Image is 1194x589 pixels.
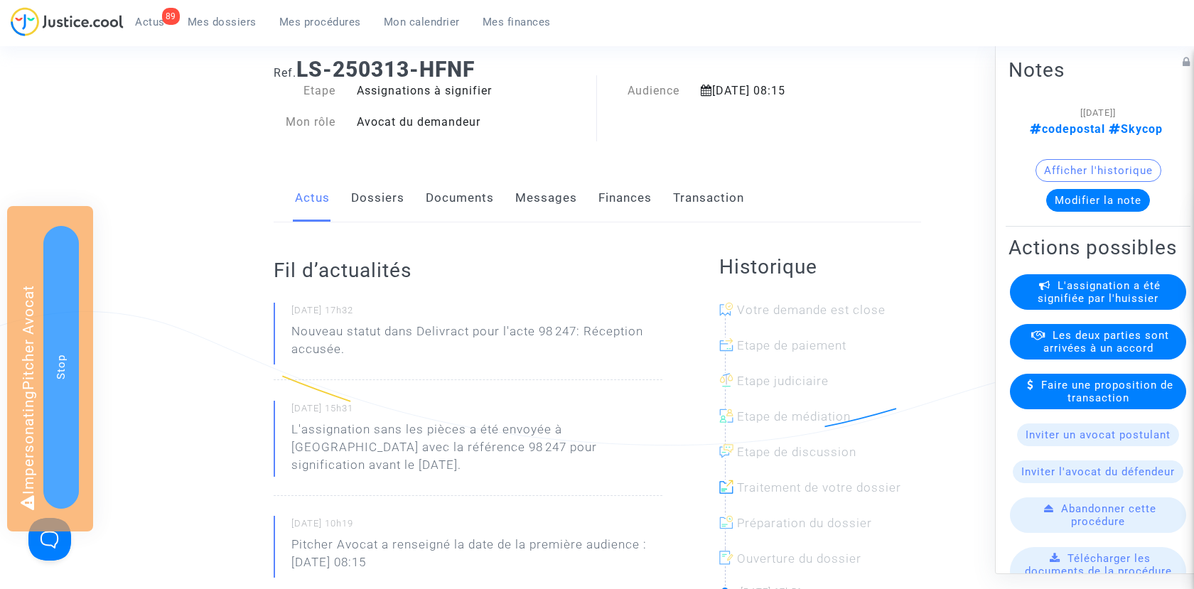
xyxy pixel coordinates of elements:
[1009,57,1188,82] h2: Notes
[291,323,662,365] p: Nouveau statut dans Delivract pour l'acte 98 247: Réception accusée.
[1038,279,1161,304] span: L'assignation a été signifiée par l'huissier
[274,66,296,80] span: Ref.
[291,304,662,323] small: [DATE] 17h32
[291,517,662,536] small: [DATE] 10h19
[263,114,347,131] div: Mon rôle
[346,82,597,99] div: Assignations à signifier
[471,11,562,33] a: Mes finances
[162,8,180,25] div: 89
[176,11,268,33] a: Mes dossiers
[1030,121,1105,135] span: codepostal
[372,11,471,33] a: Mon calendrier
[1026,428,1171,441] span: Inviter un avocat postulant
[1043,328,1169,354] span: Les deux parties sont arrivées à un accord
[1036,158,1161,181] button: Afficher l'historique
[351,175,404,222] a: Dossiers
[279,16,361,28] span: Mes procédures
[719,254,921,279] h2: Historique
[346,114,597,131] div: Avocat du demandeur
[188,16,257,28] span: Mes dossiers
[673,175,744,222] a: Transaction
[690,82,876,99] div: [DATE] 08:15
[274,258,662,283] h2: Fil d’actualités
[1041,378,1173,404] span: Faire une proposition de transaction
[1105,121,1163,135] span: Skycop
[483,16,551,28] span: Mes finances
[384,16,460,28] span: Mon calendrier
[426,175,494,222] a: Documents
[7,206,93,531] div: Impersonating
[1046,188,1150,211] button: Modifier la note
[737,303,886,317] span: Votre demande est close
[291,421,662,481] p: L'assignation sans les pièces a été envoyée à [GEOGRAPHIC_DATA] avec la référence 98 247 pour sig...
[598,175,652,222] a: Finances
[597,82,690,99] div: Audience
[1061,502,1156,527] span: Abandonner cette procédure
[515,175,577,222] a: Messages
[296,57,475,82] b: LS-250313-HFNF
[1009,234,1188,259] h2: Actions possibles
[268,11,372,33] a: Mes procédures
[43,226,79,509] button: Stop
[295,175,330,222] a: Actus
[263,82,347,99] div: Etape
[1080,107,1116,117] span: [[DATE]]
[11,7,124,36] img: jc-logo.svg
[124,11,176,33] a: 89Actus
[291,536,662,578] p: Pitcher Avocat a renseigné la date de la première audience : [DATE] 08:15
[291,402,662,421] small: [DATE] 15h31
[135,16,165,28] span: Actus
[1021,465,1175,477] span: Inviter l'avocat du défendeur
[28,518,71,561] iframe: Help Scout Beacon - Open
[55,355,68,379] span: Stop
